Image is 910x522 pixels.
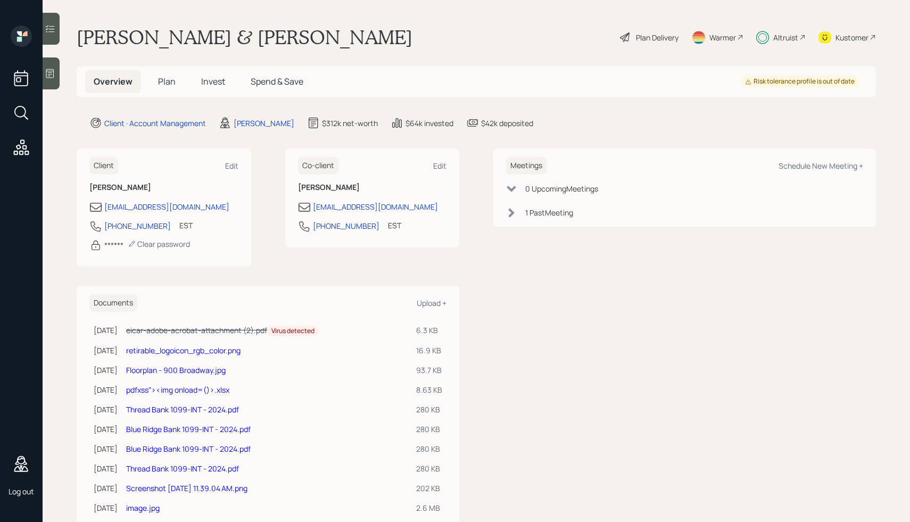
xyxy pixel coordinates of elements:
[525,207,573,218] div: 1 Past Meeting
[225,161,238,171] div: Edit
[104,118,206,129] div: Client · Account Management
[89,157,118,175] h6: Client
[94,424,118,435] div: [DATE]
[388,220,401,231] div: EST
[779,161,863,171] div: Schedule New Meeting +
[126,424,251,434] a: Blue Ridge Bank 1099-INT - 2024.pdf
[126,463,239,474] a: Thread Bank 1099-INT - 2024.pdf
[94,443,118,454] div: [DATE]
[416,345,442,356] div: 16.9 KB
[417,298,446,308] div: Upload +
[416,384,442,395] div: 8.63 KB
[416,424,442,435] div: 280 KB
[745,77,855,86] div: Risk tolerance profile is out of date
[104,201,229,212] div: [EMAIL_ADDRESS][DOMAIN_NAME]
[525,183,598,194] div: 0 Upcoming Meeting s
[406,118,453,129] div: $64k invested
[271,327,315,336] div: Virus detected
[709,32,736,43] div: Warmer
[126,365,226,375] a: Floorplan - 900 Broadway.jpg
[416,502,442,513] div: 2.6 MB
[94,325,118,336] div: [DATE]
[126,325,267,335] span: eicar-adobe-acrobat-attachment (2).pdf
[94,345,118,356] div: [DATE]
[89,183,238,192] h6: [PERSON_NAME]
[835,32,868,43] div: Kustomer
[416,364,442,376] div: 93.7 KB
[94,384,118,395] div: [DATE]
[416,483,442,494] div: 202 KB
[322,118,378,129] div: $312k net-worth
[416,443,442,454] div: 280 KB
[298,157,338,175] h6: Co-client
[77,26,412,49] h1: [PERSON_NAME] & [PERSON_NAME]
[94,364,118,376] div: [DATE]
[201,76,225,87] span: Invest
[313,220,379,231] div: [PHONE_NUMBER]
[9,486,34,496] div: Log out
[234,118,294,129] div: [PERSON_NAME]
[126,503,160,513] a: image.jpg
[313,201,438,212] div: [EMAIL_ADDRESS][DOMAIN_NAME]
[126,483,247,493] a: Screenshot [DATE] 11.39.04 AM.png
[128,239,190,249] div: Clear password
[433,161,446,171] div: Edit
[506,157,547,175] h6: Meetings
[126,404,239,415] a: Thread Bank 1099-INT - 2024.pdf
[94,76,133,87] span: Overview
[126,385,229,395] a: pdfxss"><img onload=()>.xlsx
[126,325,319,335] a: eicar-adobe-acrobat-attachment (2).pdfVirus detected
[179,220,193,231] div: EST
[94,483,118,494] div: [DATE]
[94,463,118,474] div: [DATE]
[94,502,118,513] div: [DATE]
[636,32,679,43] div: Plan Delivery
[126,345,241,355] a: retirable_logoicon_rgb_color.png
[158,76,176,87] span: Plan
[416,325,442,336] div: 6.3 KB
[773,32,798,43] div: Altruist
[416,404,442,415] div: 280 KB
[416,463,442,474] div: 280 KB
[298,183,447,192] h6: [PERSON_NAME]
[89,294,137,312] h6: Documents
[104,220,171,231] div: [PHONE_NUMBER]
[481,118,533,129] div: $42k deposited
[94,404,118,415] div: [DATE]
[251,76,303,87] span: Spend & Save
[126,444,251,454] a: Blue Ridge Bank 1099-INT - 2024.pdf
